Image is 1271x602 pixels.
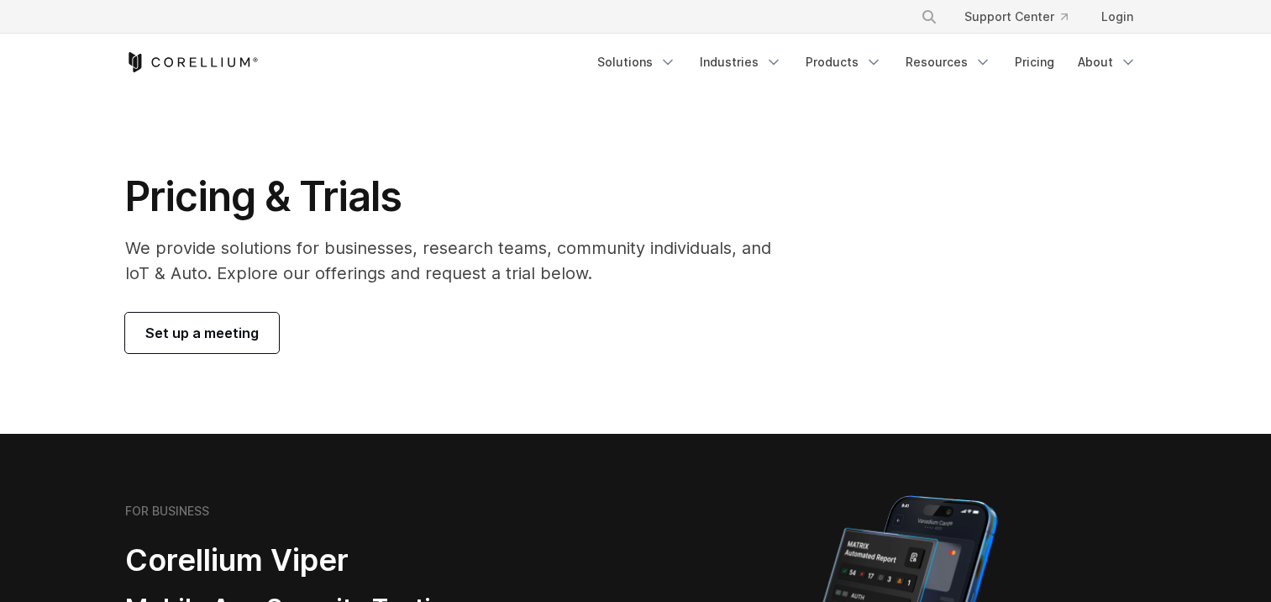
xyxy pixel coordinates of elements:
[1005,47,1064,77] a: Pricing
[1088,2,1147,32] a: Login
[125,541,555,579] h2: Corellium Viper
[125,504,209,519] h6: FOR BUSINESS
[690,47,792,77] a: Industries
[951,2,1081,32] a: Support Center
[1068,47,1147,77] a: About
[895,47,1001,77] a: Resources
[796,47,892,77] a: Products
[145,323,259,343] span: Set up a meeting
[587,47,1147,77] div: Navigation Menu
[125,235,795,286] p: We provide solutions for businesses, research teams, community individuals, and IoT & Auto. Explo...
[901,2,1147,32] div: Navigation Menu
[587,47,686,77] a: Solutions
[125,313,279,353] a: Set up a meeting
[125,52,259,72] a: Corellium Home
[914,2,944,32] button: Search
[125,172,795,222] h1: Pricing & Trials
